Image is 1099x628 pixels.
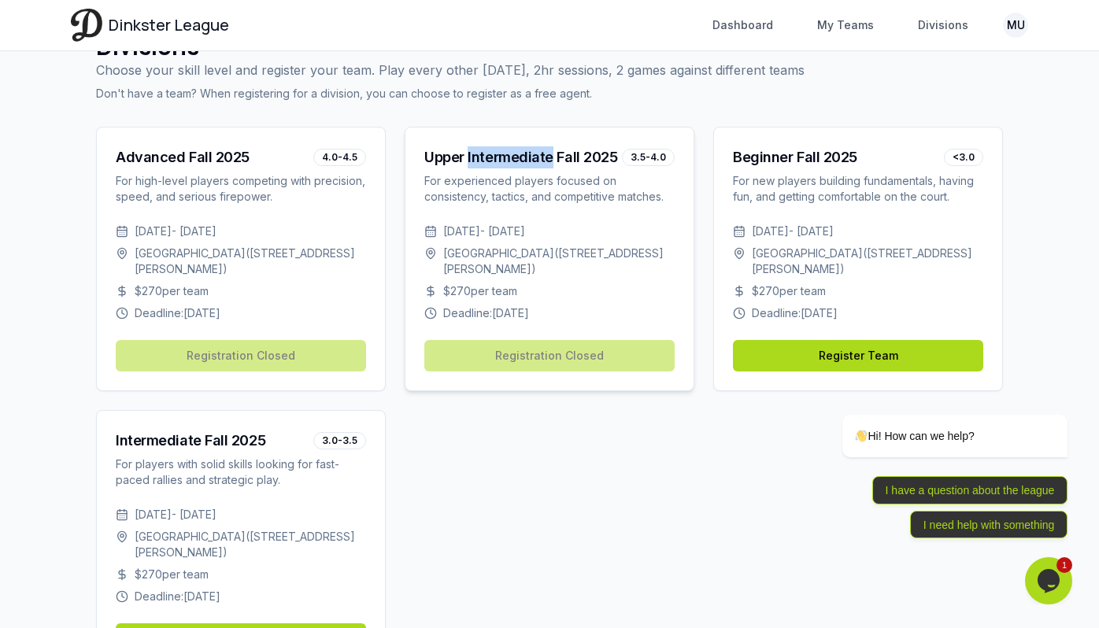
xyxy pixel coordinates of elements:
iframe: chat widget [792,272,1075,549]
span: Deadline: [DATE] [135,589,220,604]
a: Register Team [733,340,983,371]
span: Dinkster League [109,14,229,36]
span: [DATE] - [DATE] [135,507,216,523]
div: Beginner Fall 2025 [733,146,857,168]
span: $ 270 per team [443,283,517,299]
a: Dinkster League [71,9,229,41]
img: Dinkster [71,9,102,41]
div: <3.0 [944,149,983,166]
a: My Teams [808,11,883,39]
span: [DATE] - [DATE] [135,223,216,239]
span: [GEOGRAPHIC_DATA] ( [STREET_ADDRESS][PERSON_NAME] ) [752,246,983,277]
iframe: chat widget [1025,557,1075,604]
span: [GEOGRAPHIC_DATA] ( [STREET_ADDRESS][PERSON_NAME] ) [135,529,366,560]
span: $ 270 per team [752,283,826,299]
a: Divisions [908,11,978,39]
span: $ 270 per team [135,567,209,582]
p: Don't have a team? When registering for a division, you can choose to register as a free agent. [96,86,805,102]
span: Deadline: [DATE] [135,305,220,321]
div: 3.5-4.0 [622,149,675,166]
button: MU [1003,13,1028,38]
span: Deadline: [DATE] [752,305,838,321]
div: Upper Intermediate Fall 2025 [424,146,617,168]
span: [DATE] - [DATE] [752,223,834,239]
div: Advanced Fall 2025 [116,146,250,168]
p: Choose your skill level and register your team. Play every other [DATE], 2hr sessions, 2 games ag... [96,61,805,79]
span: [DATE] - [DATE] [443,223,525,239]
div: For players with solid skills looking for fast-paced rallies and strategic play. [116,456,366,488]
span: Deadline: [DATE] [443,305,529,321]
div: For high-level players competing with precision, speed, and serious firepower. [116,173,366,205]
span: [GEOGRAPHIC_DATA] ( [STREET_ADDRESS][PERSON_NAME] ) [443,246,675,277]
span: [GEOGRAPHIC_DATA] ( [STREET_ADDRESS][PERSON_NAME] ) [135,246,366,277]
div: For experienced players focused on consistency, tactics, and competitive matches. [424,173,675,205]
div: 4.0-4.5 [313,149,366,166]
span: $ 270 per team [135,283,209,299]
div: Intermediate Fall 2025 [116,430,265,452]
a: Dashboard [703,11,783,39]
div: For new players building fundamentals, having fun, and getting comfortable on the court. [733,173,983,205]
div: 3.0-3.5 [313,432,366,449]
